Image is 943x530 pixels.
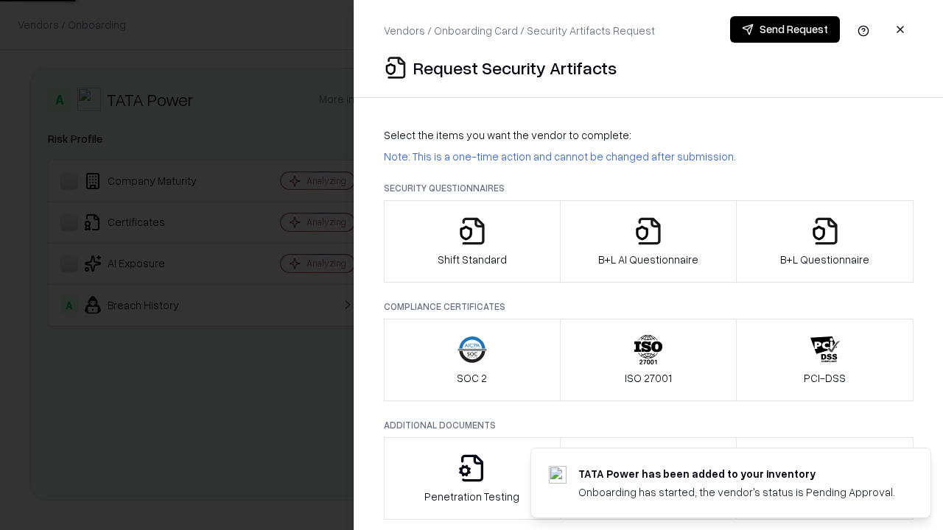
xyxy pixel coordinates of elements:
[560,437,737,520] button: Privacy Policy
[413,56,617,79] p: Request Security Artifacts
[384,23,655,38] p: Vendors / Onboarding Card / Security Artifacts Request
[804,370,846,386] p: PCI-DSS
[625,370,672,386] p: ISO 27001
[384,437,561,520] button: Penetration Testing
[560,319,737,401] button: ISO 27001
[384,149,914,164] p: Note: This is a one-time action and cannot be changed after submission.
[384,127,914,143] p: Select the items you want the vendor to complete:
[578,484,895,500] div: Onboarding has started, the vendor's status is Pending Approval.
[457,370,487,386] p: SOC 2
[736,319,914,401] button: PCI-DSS
[384,319,561,401] button: SOC 2
[736,437,914,520] button: Data Processing Agreement
[384,300,914,313] p: Compliance Certificates
[384,182,914,194] p: Security Questionnaires
[598,252,698,267] p: B+L AI Questionnaire
[549,466,567,484] img: tatapower.com
[384,419,914,431] p: Additional Documents
[560,200,737,283] button: B+L AI Questionnaire
[424,489,519,504] p: Penetration Testing
[736,200,914,283] button: B+L Questionnaire
[780,252,869,267] p: B+L Questionnaire
[578,466,895,481] div: TATA Power has been added to your inventory
[384,200,561,283] button: Shift Standard
[730,16,840,43] button: Send Request
[438,252,507,267] p: Shift Standard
